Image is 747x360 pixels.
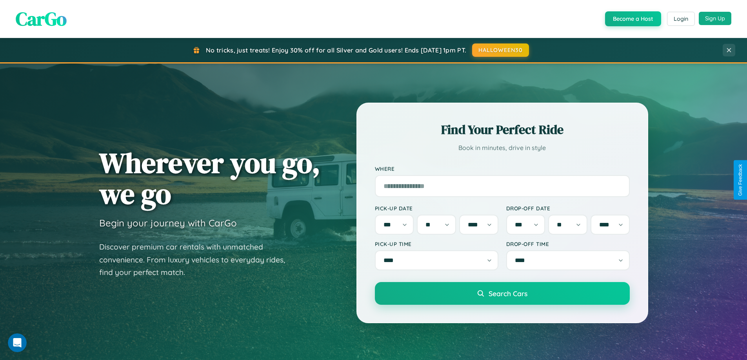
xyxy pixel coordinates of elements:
button: HALLOWEEN30 [472,43,529,57]
button: Sign Up [699,12,731,25]
label: Drop-off Time [506,241,630,247]
h1: Wherever you go, we go [99,147,320,209]
p: Discover premium car rentals with unmatched convenience. From luxury vehicles to everyday rides, ... [99,241,295,279]
span: No tricks, just treats! Enjoy 30% off for all Silver and Gold users! Ends [DATE] 1pm PT. [206,46,466,54]
button: Search Cars [375,282,630,305]
span: CarGo [16,6,67,32]
h3: Begin your journey with CarGo [99,217,237,229]
label: Pick-up Date [375,205,498,212]
label: Pick-up Time [375,241,498,247]
button: Become a Host [605,11,661,26]
h2: Find Your Perfect Ride [375,121,630,138]
button: Login [667,12,695,26]
p: Book in minutes, drive in style [375,142,630,154]
div: Give Feedback [738,164,743,196]
label: Where [375,165,630,172]
iframe: Intercom live chat [8,333,27,352]
label: Drop-off Date [506,205,630,212]
span: Search Cars [489,289,527,298]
